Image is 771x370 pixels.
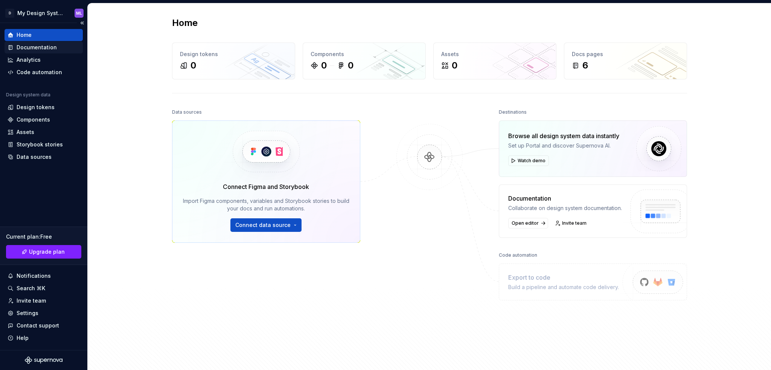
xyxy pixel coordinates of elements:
[9,52,21,59] span: 16 px
[441,50,549,58] div: Assets
[3,24,110,32] h3: Style
[508,273,619,282] div: Export to code
[499,107,527,117] div: Destinations
[3,46,26,52] label: Font Size
[235,221,291,229] span: Connect data source
[190,59,196,72] div: 0
[17,297,46,305] div: Invite team
[5,54,83,66] a: Analytics
[17,334,29,342] div: Help
[17,116,50,123] div: Components
[17,272,51,280] div: Notifications
[17,31,32,39] div: Home
[29,248,65,256] span: Upgrade plan
[6,245,81,259] a: Upgrade plan
[11,10,41,16] a: Back to Top
[348,59,354,72] div: 0
[25,356,62,364] svg: Supernova Logo
[172,43,295,79] a: Design tokens0
[17,285,45,292] div: Search ⌘K
[5,139,83,151] a: Storybook stories
[5,66,83,78] a: Code automation
[311,50,418,58] div: Components
[508,283,619,291] div: Build a pipeline and automate code delivery.
[5,151,83,163] a: Data sources
[508,204,622,212] div: Collaborate on design system documentation.
[172,107,202,117] div: Data sources
[5,282,83,294] button: Search ⌘K
[17,44,57,51] div: Documentation
[5,295,83,307] a: Invite team
[17,322,59,329] div: Contact support
[5,114,83,126] a: Components
[5,41,83,53] a: Documentation
[303,43,426,79] a: Components00
[321,59,327,72] div: 0
[17,153,52,161] div: Data sources
[582,59,588,72] div: 6
[508,131,619,140] div: Browse all design system data instantly
[172,17,198,29] h2: Home
[5,29,83,41] a: Home
[2,5,86,21] button: DMy Design SystemML
[5,307,83,319] a: Settings
[508,218,548,228] a: Open editor
[6,92,50,98] div: Design system data
[5,126,83,138] a: Assets
[5,320,83,332] button: Contact support
[230,218,302,232] button: Connect data source
[17,69,62,76] div: Code automation
[5,101,83,113] a: Design tokens
[3,3,110,10] div: Outline
[572,50,679,58] div: Docs pages
[553,218,590,228] a: Invite team
[17,104,55,111] div: Design tokens
[17,128,34,136] div: Assets
[452,59,457,72] div: 0
[17,141,63,148] div: Storybook stories
[508,194,622,203] div: Documentation
[564,43,687,79] a: Docs pages6
[6,233,81,241] div: Current plan : Free
[17,309,38,317] div: Settings
[508,142,619,149] div: Set up Portal and discover Supernova AI.
[17,9,66,17] div: My Design System
[17,56,41,64] div: Analytics
[5,332,83,344] button: Help
[518,158,545,164] span: Watch demo
[5,270,83,282] button: Notifications
[512,220,539,226] span: Open editor
[5,9,14,18] div: D
[180,50,287,58] div: Design tokens
[433,43,556,79] a: Assets0
[183,197,349,212] div: Import Figma components, variables and Storybook stories to build your docs and run automations.
[499,250,537,260] div: Code automation
[508,155,549,166] button: Watch demo
[76,10,82,16] div: ML
[562,220,587,226] span: Invite team
[223,182,309,191] div: Connect Figma and Storybook
[77,18,87,28] button: Collapse sidebar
